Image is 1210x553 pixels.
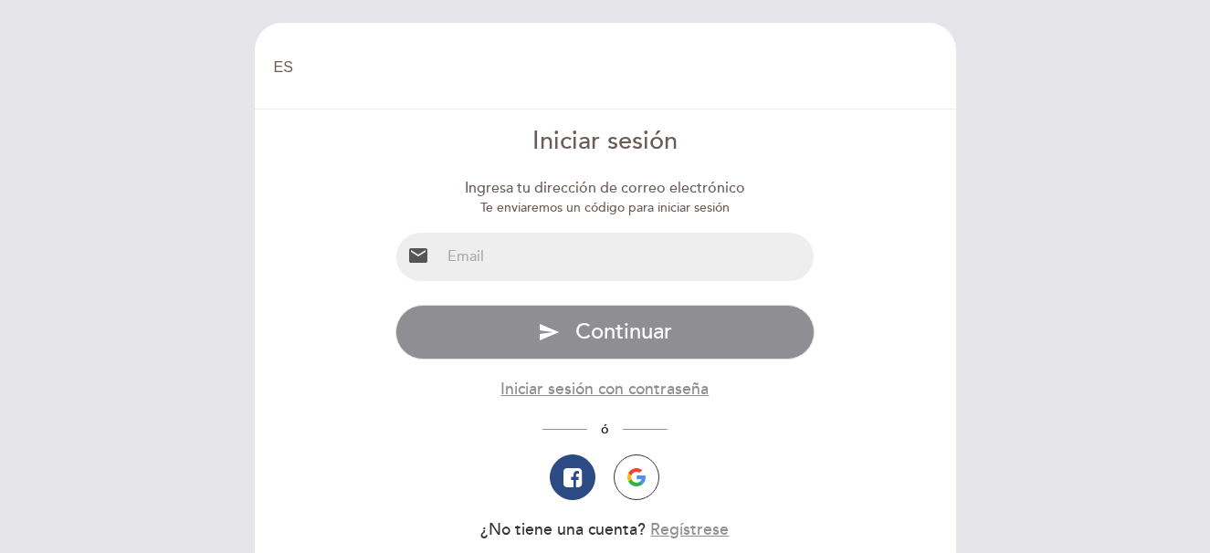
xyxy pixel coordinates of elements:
[575,318,672,345] span: Continuar
[587,422,623,437] span: ó
[500,378,709,401] button: Iniciar sesión con contraseña
[538,321,560,343] i: send
[395,124,815,160] div: Iniciar sesión
[407,245,429,266] i: email
[440,233,814,281] input: Email
[395,199,815,217] div: Te enviaremos un código para iniciar sesión
[480,520,646,539] span: ¿No tiene una cuenta?
[395,178,815,199] div: Ingresa tu dirección de correo electrónico
[395,305,815,360] button: send Continuar
[627,468,646,486] img: icon-google.png
[650,518,729,541] button: Regístrese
